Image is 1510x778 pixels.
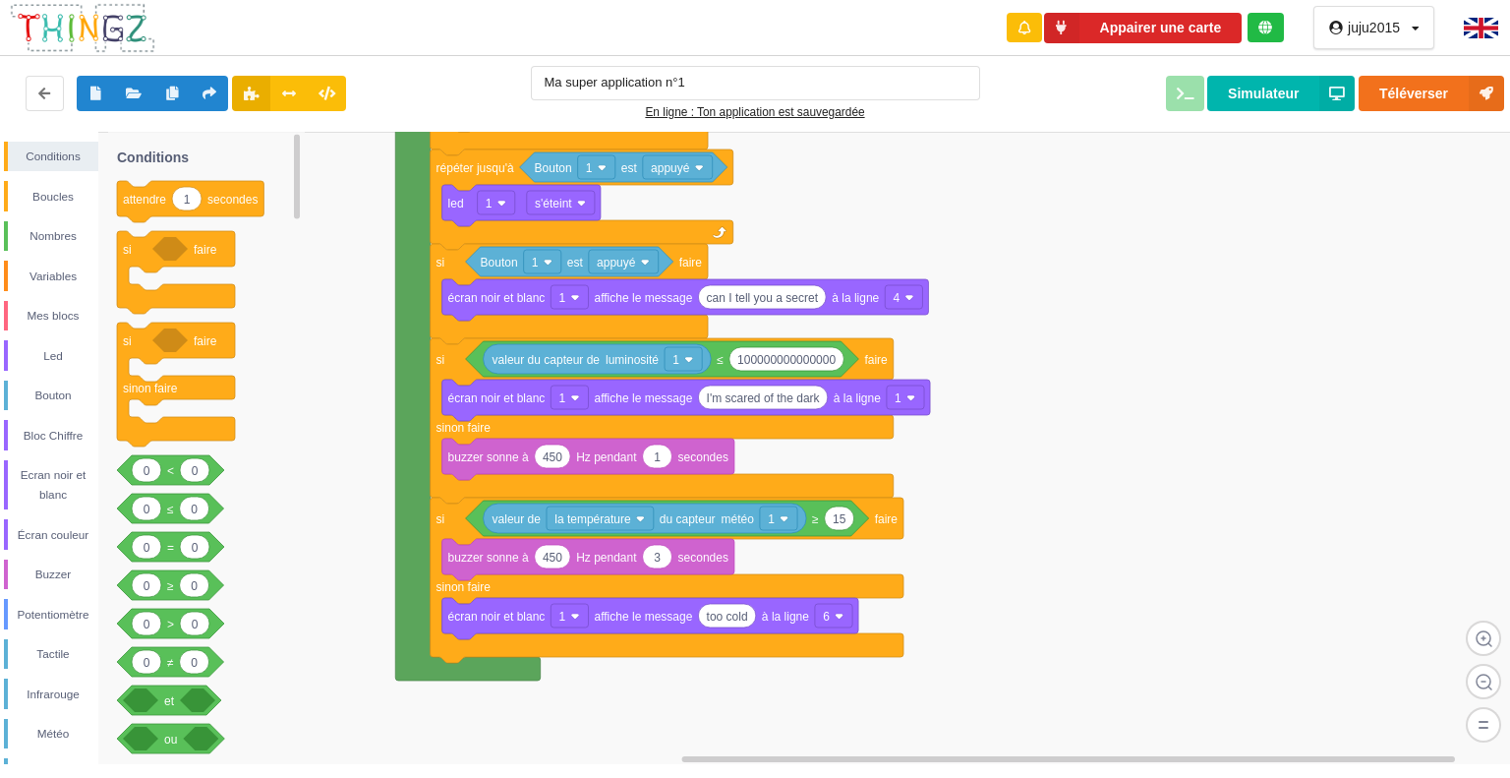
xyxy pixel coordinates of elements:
[436,421,492,435] text: sinon faire
[559,391,566,405] text: 1
[192,541,199,555] text: 0
[651,161,690,175] text: appuyé
[660,512,716,526] text: du capteur
[8,147,98,166] div: Conditions
[493,512,542,526] text: valeur de
[707,391,821,405] text: I'm scared of the dark
[123,193,166,207] text: attendre
[448,551,529,565] text: buzzer sonne à
[8,525,98,545] div: Écran couleur
[8,267,98,286] div: Variables
[812,512,819,526] text: ≥
[486,197,493,210] text: 1
[448,391,546,405] text: écran noir et blanc
[678,450,728,464] text: secondes
[768,512,775,526] text: 1
[8,565,98,584] div: Buzzer
[8,226,98,246] div: Nombres
[535,197,572,210] text: s'éteint
[1044,13,1243,43] button: Appairer une carte
[8,426,98,446] div: Bloc Chiffre
[123,382,178,395] text: sinon faire
[167,503,174,516] text: ≤
[8,605,98,625] div: Potentiomètre
[597,256,636,269] text: appuyé
[654,450,661,464] text: 1
[8,306,98,326] div: Mes blocs
[576,450,637,464] text: Hz pendant
[207,193,258,207] text: secondes
[144,503,150,516] text: 0
[436,512,445,526] text: si
[184,193,191,207] text: 1
[144,618,150,631] text: 0
[737,353,836,367] text: 100000000000000
[532,256,539,269] text: 1
[436,580,492,594] text: sinon faire
[167,618,174,631] text: >
[448,450,529,464] text: buzzer sonne à
[833,512,846,526] text: 15
[8,724,98,744] div: Météo
[717,353,724,367] text: ≤
[9,2,156,54] img: thingz_logo.png
[1359,76,1504,111] button: Téléverser
[448,610,546,624] text: écran noir et blanc
[191,503,198,516] text: 0
[144,464,150,478] text: 0
[8,465,98,505] div: Ecran noir et blanc
[144,656,150,670] text: 0
[594,291,692,305] text: affiche le message
[164,733,177,747] text: ou
[191,656,198,670] text: 0
[707,610,748,624] text: too cold
[707,291,819,305] text: can I tell you a secret
[672,353,679,367] text: 1
[554,512,631,526] text: la température
[167,656,174,670] text: ≠
[1248,13,1284,42] div: Tu es connecté au serveur de création de Thingz
[823,610,830,624] text: 6
[762,610,809,624] text: à la ligne
[192,464,199,478] text: 0
[543,551,562,565] text: 450
[144,579,150,593] text: 0
[481,256,518,269] text: Bouton
[621,161,638,175] text: est
[1207,76,1355,111] button: Simulateur
[8,386,98,405] div: Bouton
[559,291,566,305] text: 1
[192,618,199,631] text: 0
[448,291,546,305] text: écran noir et blanc
[834,391,881,405] text: à la ligne
[167,541,174,555] text: =
[679,256,703,269] text: faire
[654,551,661,565] text: 3
[8,644,98,664] div: Tactile
[448,197,464,210] text: led
[864,353,888,367] text: faire
[594,610,692,624] text: affiche le message
[559,610,566,624] text: 1
[8,685,98,704] div: Infrarouge
[567,256,584,269] text: est
[543,450,562,464] text: 450
[594,391,692,405] text: affiche le message
[606,353,659,367] text: luminosité
[875,512,899,526] text: faire
[832,291,879,305] text: à la ligne
[194,334,217,348] text: faire
[144,541,150,555] text: 0
[123,243,132,257] text: si
[895,391,901,405] text: 1
[576,551,637,565] text: Hz pendant
[167,464,174,478] text: <
[678,551,728,565] text: secondes
[194,243,217,257] text: faire
[8,187,98,207] div: Boucles
[167,579,174,593] text: ≥
[436,161,514,175] text: répéter jusqu'à
[1348,21,1400,34] div: juju2015
[493,353,601,367] text: valeur du capteur de
[586,161,593,175] text: 1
